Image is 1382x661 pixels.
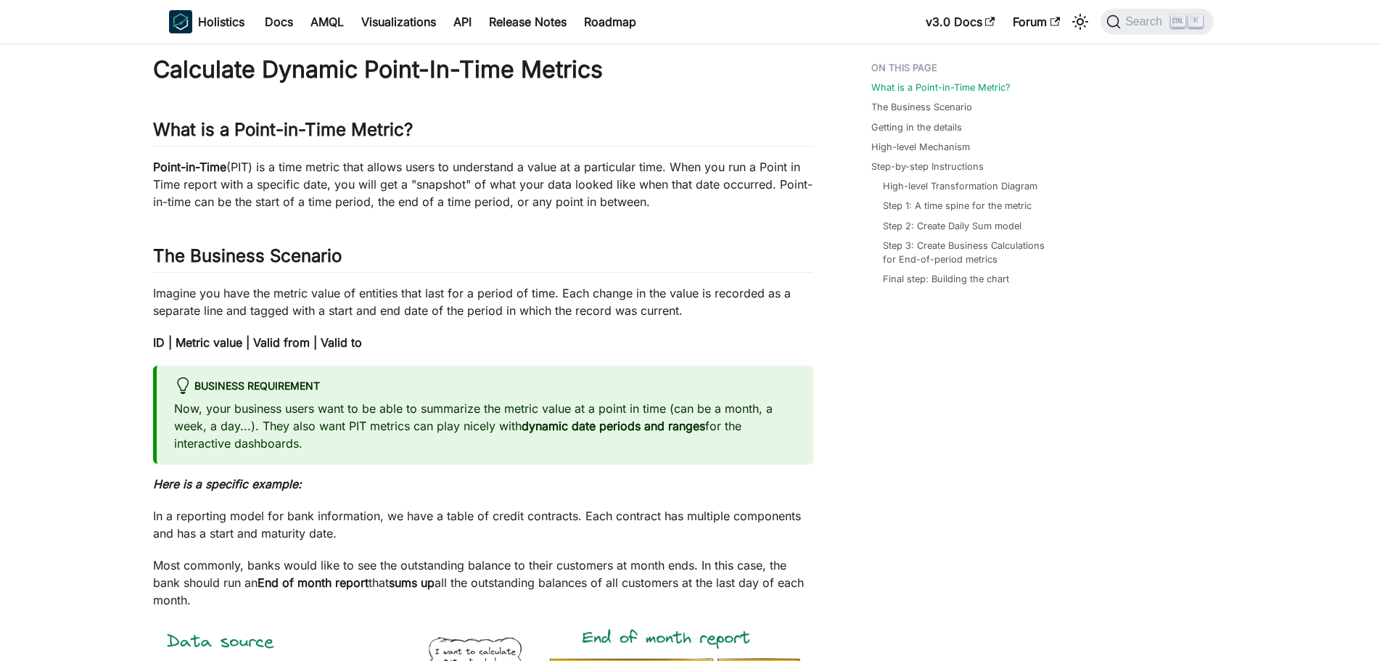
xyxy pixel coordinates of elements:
[169,10,192,33] img: Holistics
[153,284,813,319] p: Imagine you have the metric value of entities that last for a period of time. Each change in the ...
[575,10,645,33] a: Roadmap
[1188,15,1203,28] kbd: K
[153,119,813,147] h2: What is a Point-in-Time Metric?
[174,400,796,452] p: Now, your business users want to be able to summarize the metric value at a point in time (can be...
[153,557,813,609] p: Most commonly, banks would like to see the outstanding balance to their customers at month ends. ...
[153,160,226,174] strong: Point-in-Time
[174,377,796,396] div: Business requirement
[871,160,984,173] a: Step-by-step Instructions
[153,55,813,84] h1: Calculate Dynamic Point-In-Time Metrics
[1069,10,1092,33] button: Switch between dark and light mode (currently light mode)
[389,575,435,590] strong: sums up
[1121,15,1171,28] span: Search
[153,335,362,350] strong: ID | Metric value | Valid from | Valid to
[871,120,962,134] a: Getting in the details
[883,219,1021,233] a: Step 2: Create Daily Sum model
[522,419,705,433] strong: dynamic date periods and ranges
[153,507,813,542] p: In a reporting model for bank information, we have a table of credit contracts. Each contract has...
[883,199,1032,213] a: Step 1: A time spine for the metric
[871,81,1011,94] a: What is a Point-in-Time Metric?
[353,10,445,33] a: Visualizations
[480,10,575,33] a: Release Notes
[871,140,970,154] a: High-level Mechanism
[871,100,972,114] a: The Business Scenario
[256,10,302,33] a: Docs
[153,245,813,273] h2: The Business Scenario
[883,272,1009,286] a: Final step: Building the chart
[302,10,353,33] a: AMQL
[917,10,1004,33] a: v3.0 Docs
[445,10,480,33] a: API
[258,575,369,590] strong: End of month report
[1004,10,1069,33] a: Forum
[198,13,244,30] b: Holistics
[153,477,302,491] strong: Here is a specific example:
[883,239,1053,266] a: Step 3: Create Business Calculations for End-of-period metrics
[1101,9,1213,35] button: Search (Ctrl+K)
[169,10,244,33] a: HolisticsHolistics
[153,158,813,210] p: (PIT) is a time metric that allows users to understand a value at a particular time. When you run...
[883,179,1037,193] a: High-level Transformation Diagram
